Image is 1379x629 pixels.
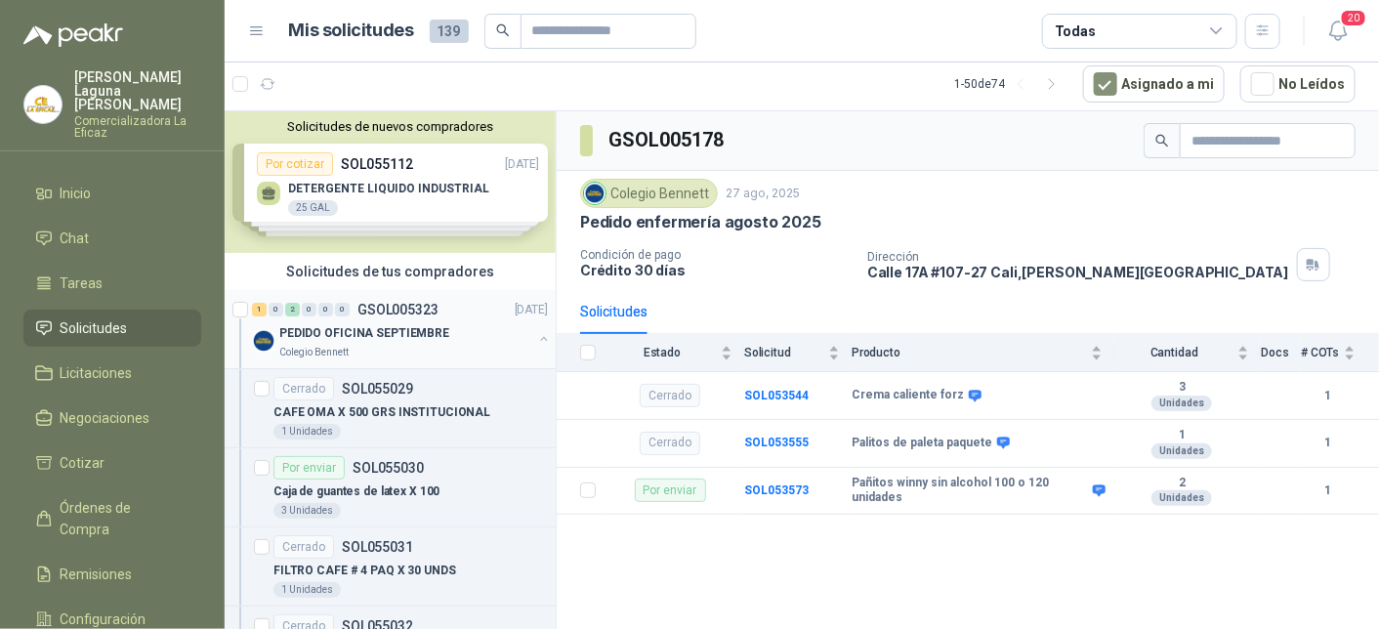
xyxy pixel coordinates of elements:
div: 0 [302,303,316,316]
span: # COTs [1301,346,1340,359]
b: Pañitos winny sin alcohol 100 o 120 unidades [852,476,1088,506]
a: Chat [23,220,201,257]
p: Pedido enfermería agosto 2025 [580,212,821,232]
img: Logo peakr [23,23,123,47]
p: Caja de guantes de latex X 100 [273,482,439,501]
span: Inicio [61,183,92,204]
a: Negociaciones [23,399,201,437]
div: 3 Unidades [273,503,341,519]
div: Unidades [1151,396,1212,411]
a: CerradoSOL055031FILTRO CAFE # 4 PAQ X 30 UNDS1 Unidades [225,527,556,607]
a: SOL053544 [744,389,809,402]
h3: GSOL005178 [608,125,727,155]
b: 1 [1301,482,1356,500]
div: Solicitudes de nuevos compradoresPor cotizarSOL055112[DATE] DETERGENTE LIQUIDO INDUSTRIAL25 GALPo... [225,111,556,253]
th: Estado [607,334,744,372]
b: 1 [1114,428,1249,443]
div: Solicitudes [580,301,648,322]
a: Inicio [23,175,201,212]
p: Condición de pago [580,248,852,262]
p: Calle 17A #107-27 Cali , [PERSON_NAME][GEOGRAPHIC_DATA] [867,264,1289,280]
span: Negociaciones [61,407,150,429]
div: 0 [269,303,283,316]
span: Producto [852,346,1087,359]
th: Solicitud [744,334,852,372]
div: 1 Unidades [273,582,341,598]
div: 0 [318,303,333,316]
a: Cotizar [23,444,201,482]
th: Docs [1261,334,1301,372]
a: Remisiones [23,556,201,593]
p: FILTRO CAFE # 4 PAQ X 30 UNDS [273,562,456,580]
span: 20 [1340,9,1367,27]
p: Crédito 30 días [580,262,852,278]
p: SOL055029 [342,382,413,396]
a: CerradoSOL055029CAFE OMA X 500 GRS INSTITUCIONAL1 Unidades [225,369,556,448]
p: PEDIDO OFICINA SEPTIEMBRE [279,324,449,343]
p: Dirección [867,250,1289,264]
img: Company Logo [24,86,62,123]
button: Asignado a mi [1083,65,1225,103]
b: 2 [1114,476,1249,491]
div: 2 [285,303,300,316]
div: Cerrado [273,535,334,559]
div: Solicitudes de tus compradores [225,253,556,290]
b: Crema caliente forz [852,388,964,403]
span: Licitaciones [61,362,133,384]
span: 139 [430,20,469,43]
div: Por enviar [273,456,345,480]
p: SOL055031 [342,540,413,554]
p: SOL055030 [353,461,424,475]
div: Por enviar [635,479,706,502]
p: 27 ago, 2025 [726,185,800,203]
span: Cantidad [1114,346,1233,359]
a: SOL053573 [744,483,809,497]
a: 1 0 2 0 0 0 GSOL005323[DATE] Company LogoPEDIDO OFICINA SEPTIEMBREColegio Bennett [252,298,552,360]
b: 3 [1114,380,1249,396]
a: Tareas [23,265,201,302]
a: Solicitudes [23,310,201,347]
th: # COTs [1301,334,1379,372]
p: GSOL005323 [357,303,439,316]
div: 0 [335,303,350,316]
span: search [1155,134,1169,147]
div: Cerrado [640,384,700,407]
div: Unidades [1151,490,1212,506]
span: Solicitud [744,346,824,359]
button: 20 [1320,14,1356,49]
button: Solicitudes de nuevos compradores [232,119,548,134]
div: Cerrado [273,377,334,400]
p: CAFE OMA X 500 GRS INSTITUCIONAL [273,403,490,422]
p: [PERSON_NAME] Laguna [PERSON_NAME] [74,70,201,111]
b: 1 [1301,387,1356,405]
th: Cantidad [1114,334,1261,372]
a: Licitaciones [23,355,201,392]
span: Chat [61,228,90,249]
div: Cerrado [640,432,700,455]
span: Remisiones [61,564,133,585]
img: Company Logo [584,183,606,204]
div: Colegio Bennett [580,179,718,208]
p: [DATE] [515,301,548,319]
span: Estado [607,346,717,359]
div: 1 - 50 de 74 [954,68,1067,100]
div: Todas [1055,21,1096,42]
b: Palitos de paleta paquete [852,436,992,451]
span: search [496,23,510,37]
p: Colegio Bennett [279,345,349,360]
a: Por enviarSOL055030Caja de guantes de latex X 1003 Unidades [225,448,556,527]
a: SOL053555 [744,436,809,449]
button: No Leídos [1240,65,1356,103]
span: Solicitudes [61,317,128,339]
div: 1 Unidades [273,424,341,440]
th: Producto [852,334,1114,372]
a: Órdenes de Compra [23,489,201,548]
span: Tareas [61,273,104,294]
img: Company Logo [252,329,275,353]
div: Unidades [1151,443,1212,459]
p: Comercializadora La Eficaz [74,115,201,139]
span: Órdenes de Compra [61,497,183,540]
